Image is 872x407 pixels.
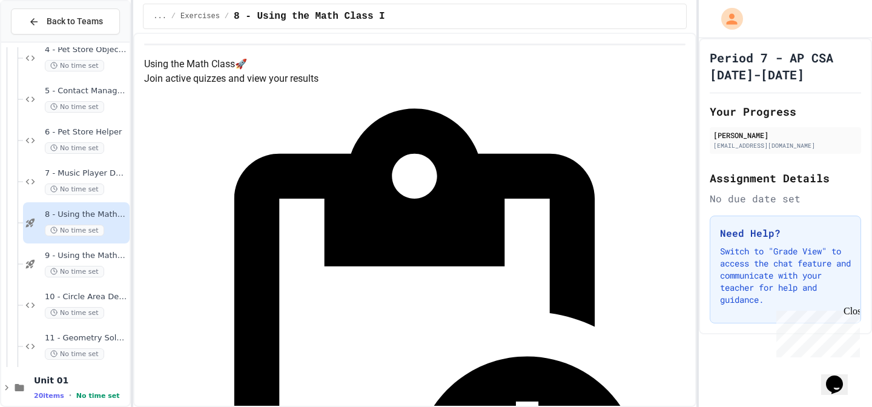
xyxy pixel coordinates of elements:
[47,15,103,28] span: Back to Teams
[45,225,104,236] span: No time set
[34,392,64,400] span: 20 items
[821,359,860,395] iframe: chat widget
[710,49,861,83] h1: Period 7 - AP CSA [DATE]-[DATE]
[144,57,685,71] h4: Using the Math Class 🚀
[234,9,385,24] span: 8 - Using the Math Class I
[45,127,127,137] span: 6 - Pet Store Helper
[153,12,167,21] span: ...
[771,306,860,357] iframe: chat widget
[45,60,104,71] span: No time set
[45,142,104,154] span: No time set
[144,71,685,86] p: Join active quizzes and view your results
[708,5,746,33] div: My Account
[45,86,127,96] span: 5 - Contact Manager Debug
[171,12,176,21] span: /
[710,103,861,120] h2: Your Progress
[45,168,127,179] span: 7 - Music Player Debugger
[45,45,127,55] span: 4 - Pet Store Object Creator
[45,251,127,261] span: 9 - Using the Math Class II
[76,392,120,400] span: No time set
[720,245,851,306] p: Switch to "Grade View" to access the chat feature and communicate with your teacher for help and ...
[11,8,120,35] button: Back to Teams
[5,5,84,77] div: Chat with us now!Close
[45,210,127,220] span: 8 - Using the Math Class I
[45,184,104,195] span: No time set
[69,391,71,400] span: •
[45,292,127,302] span: 10 - Circle Area Debugger
[720,226,851,240] h3: Need Help?
[710,170,861,187] h2: Assignment Details
[713,130,857,141] div: [PERSON_NAME]
[45,266,104,277] span: No time set
[45,101,104,113] span: No time set
[225,12,229,21] span: /
[34,375,127,386] span: Unit 01
[180,12,220,21] span: Exercises
[45,348,104,360] span: No time set
[710,191,861,206] div: No due date set
[45,307,104,319] span: No time set
[45,333,127,343] span: 11 - Geometry Solver Pro
[713,141,857,150] div: [EMAIL_ADDRESS][DOMAIN_NAME]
